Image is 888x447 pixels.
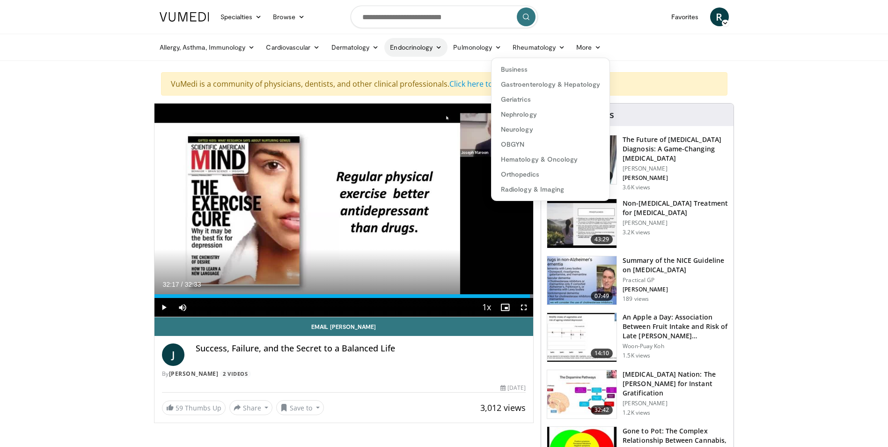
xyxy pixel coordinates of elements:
a: Neurology [492,122,609,137]
a: More [571,38,607,57]
img: VuMedi Logo [160,12,209,22]
button: Enable picture-in-picture mode [496,298,514,317]
p: [PERSON_NAME] [623,174,728,182]
span: 14:10 [591,349,613,358]
a: Cardiovascular [260,38,325,57]
span: 32:33 [184,281,201,288]
a: 59 Thumbs Up [162,401,226,415]
button: Share [229,400,273,415]
a: 07:49 Summary of the NICE Guideline on [MEDICAL_DATA] Practical GP [PERSON_NAME] 189 views [547,256,728,305]
a: Radiology & Imaging [492,182,609,197]
a: 43:29 Non-[MEDICAL_DATA] Treatment for [MEDICAL_DATA] [PERSON_NAME] 3.2K views [547,199,728,248]
a: Allergy, Asthma, Immunology [154,38,261,57]
a: Click here to set your password [449,79,560,89]
div: By [162,370,526,378]
a: R [710,7,729,26]
h3: Summary of the NICE Guideline on [MEDICAL_DATA] [623,256,728,275]
h3: [MEDICAL_DATA] Nation: The [PERSON_NAME] for Instant Gratification [623,370,728,398]
button: Mute [173,298,192,317]
h3: The Future of [MEDICAL_DATA] Diagnosis: A Game-Changing [MEDICAL_DATA] [623,135,728,163]
a: Specialties [215,7,268,26]
a: Business [492,62,609,77]
input: Search topics, interventions [351,6,538,28]
img: 8c144ef5-ad01-46b8-bbf2-304ffe1f6934.150x105_q85_crop-smart_upscale.jpg [547,370,616,419]
button: Play [154,298,173,317]
p: 3.6K views [623,184,650,191]
a: Nephrology [492,107,609,122]
a: 08:19 The Future of [MEDICAL_DATA] Diagnosis: A Game-Changing [MEDICAL_DATA] [PERSON_NAME] [PERSO... [547,135,728,191]
a: 32:42 [MEDICAL_DATA] Nation: The [PERSON_NAME] for Instant Gratification [PERSON_NAME] 1.2K views [547,370,728,419]
a: Geriatrics [492,92,609,107]
img: eb9441ca-a77b-433d-ba99-36af7bbe84ad.150x105_q85_crop-smart_upscale.jpg [547,199,616,248]
button: Playback Rate [477,298,496,317]
p: 3.2K views [623,229,650,236]
button: Save to [276,400,324,415]
video-js: Video Player [154,104,534,317]
a: Email [PERSON_NAME] [154,317,534,336]
div: VuMedi is a community of physicians, dentists, and other clinical professionals. [161,72,727,96]
a: Orthopedics [492,167,609,182]
a: Gastroenterology & Hepatology [492,77,609,92]
p: [PERSON_NAME] [623,286,728,293]
p: [PERSON_NAME] [623,165,728,172]
img: 0fb96a29-ee07-42a6-afe7-0422f9702c53.150x105_q85_crop-smart_upscale.jpg [547,313,616,362]
p: Woon-Puay Koh [623,343,728,350]
h4: Success, Failure, and the Secret to a Balanced Life [196,343,526,354]
a: OBGYN [492,137,609,152]
button: Fullscreen [514,298,533,317]
span: 32:17 [163,281,179,288]
p: [PERSON_NAME] [623,400,728,407]
p: 1.5K views [623,352,650,359]
a: Pulmonology [448,38,507,57]
a: 14:10 An Apple a Day: Association Between Fruit Intake and Risk of Late [PERSON_NAME]… Woon-Puay ... [547,313,728,362]
span: 59 [176,403,183,412]
img: 8e949c61-8397-4eef-823a-95680e5d1ed1.150x105_q85_crop-smart_upscale.jpg [547,256,616,305]
a: Rheumatology [507,38,571,57]
div: [DATE] [500,384,526,392]
a: Dermatology [326,38,385,57]
p: Practical GP [623,276,728,284]
span: 3,012 views [480,402,526,413]
a: 2 Videos [220,370,251,378]
a: Endocrinology [384,38,448,57]
div: Progress Bar [154,294,534,298]
span: 07:49 [591,291,613,301]
span: 32:42 [591,405,613,415]
a: [PERSON_NAME] [169,370,219,378]
a: Favorites [666,7,705,26]
a: Browse [267,7,310,26]
p: [PERSON_NAME] [623,219,728,227]
h3: Non-[MEDICAL_DATA] Treatment for [MEDICAL_DATA] [623,199,728,217]
p: 189 views [623,295,649,303]
h3: An Apple a Day: Association Between Fruit Intake and Risk of Late [PERSON_NAME]… [623,313,728,341]
span: 43:29 [591,235,613,244]
span: / [181,281,183,288]
p: 1.2K views [623,409,650,417]
a: J [162,343,184,366]
a: Hematology & Oncology [492,152,609,167]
